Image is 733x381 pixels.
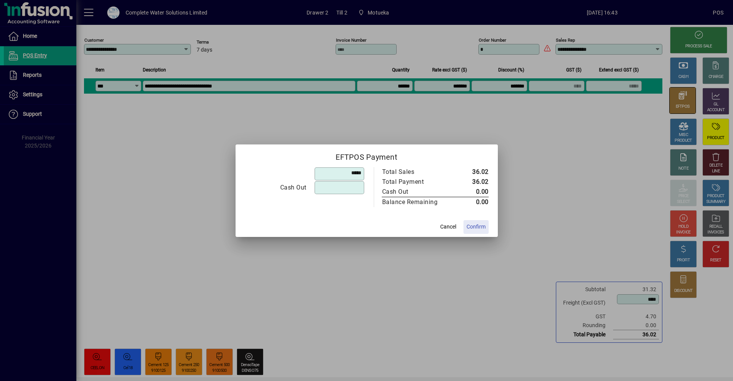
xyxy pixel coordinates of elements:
[382,198,446,207] div: Balance Remaining
[382,177,454,187] td: Total Payment
[454,177,489,187] td: 36.02
[467,223,486,231] span: Confirm
[436,220,460,234] button: Cancel
[382,167,454,177] td: Total Sales
[454,167,489,177] td: 36.02
[245,183,307,192] div: Cash Out
[440,223,456,231] span: Cancel
[454,187,489,197] td: 0.00
[463,220,489,234] button: Confirm
[454,197,489,207] td: 0.00
[382,187,446,196] div: Cash Out
[236,144,498,167] h2: EFTPOS Payment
